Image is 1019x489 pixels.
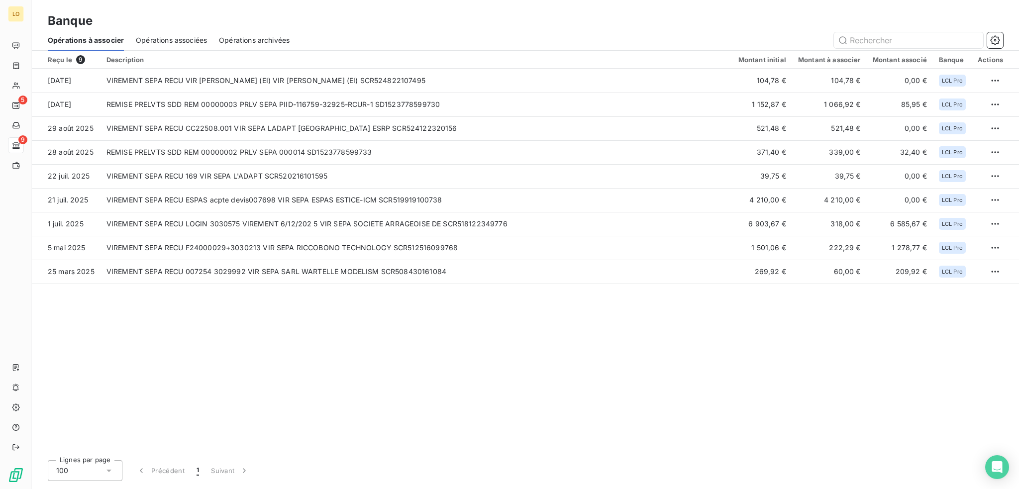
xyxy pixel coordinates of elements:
td: 222,29 € [792,236,867,260]
span: LCL Pro [942,78,963,84]
div: Actions [978,56,1003,64]
td: REMISE PRELVTS SDD REM 00000003 PRLV SEPA PIID-116759-32925-RCUR-1 SD1523778599730 [101,93,732,116]
td: 39,75 € [732,164,792,188]
td: VIREMENT SEPA RECU VIR [PERSON_NAME] (EI) VIR [PERSON_NAME] (EI) SCR524822107495 [101,69,732,93]
td: 0,00 € [867,116,933,140]
span: LCL Pro [942,197,963,203]
span: Opérations à associer [48,35,124,45]
span: LCL Pro [942,269,963,275]
td: VIREMENT SEPA RECU LOGIN 3030575 VIREMENT 6/12/202 5 VIR SEPA SOCIETE ARRAGEOISE DE SCR518122349776 [101,212,732,236]
td: 39,75 € [792,164,867,188]
td: 85,95 € [867,93,933,116]
div: LO [8,6,24,22]
td: 6 903,67 € [732,212,792,236]
span: LCL Pro [942,125,963,131]
td: 104,78 € [792,69,867,93]
td: 104,78 € [732,69,792,93]
button: 1 [191,460,205,481]
span: LCL Pro [942,101,963,107]
td: VIREMENT SEPA RECU 007254 3029992 VIR SEPA SARL WARTELLE MODELISM SCR508430161084 [101,260,732,284]
td: 28 août 2025 [32,140,101,164]
td: 1 juil. 2025 [32,212,101,236]
div: Montant initial [738,56,786,64]
div: Montant associé [873,56,927,64]
td: 521,48 € [732,116,792,140]
td: 29 août 2025 [32,116,101,140]
td: 269,92 € [732,260,792,284]
td: 5 mai 2025 [32,236,101,260]
td: 1 152,87 € [732,93,792,116]
span: 9 [76,55,85,64]
td: 1 501,06 € [732,236,792,260]
td: 1 278,77 € [867,236,933,260]
span: LCL Pro [942,221,963,227]
td: 32,40 € [867,140,933,164]
div: Description [106,56,726,64]
td: 318,00 € [792,212,867,236]
td: 209,92 € [867,260,933,284]
td: 0,00 € [867,69,933,93]
div: Open Intercom Messenger [985,455,1009,479]
span: 1 [197,466,199,476]
div: Reçu le [48,55,95,64]
td: REMISE PRELVTS SDD REM 00000002 PRLV SEPA 000014 SD1523778599733 [101,140,732,164]
span: 5 [18,96,27,104]
td: VIREMENT SEPA RECU ESPAS acpte devis007698 VIR SEPA ESPAS ESTICE-ICM SCR519919100738 [101,188,732,212]
td: VIREMENT SEPA RECU 169 VIR SEPA L'ADAPT SCR520216101595 [101,164,732,188]
td: VIREMENT SEPA RECU CC22508.001 VIR SEPA LADAPT [GEOGRAPHIC_DATA] ESRP SCR524122320156 [101,116,732,140]
td: 4 210,00 € [732,188,792,212]
h3: Banque [48,12,93,30]
td: 4 210,00 € [792,188,867,212]
td: 0,00 € [867,188,933,212]
span: 9 [18,135,27,144]
td: 6 585,67 € [867,212,933,236]
td: VIREMENT SEPA RECU F24000029+3030213 VIR SEPA RICCOBONO TECHNOLOGY SCR512516099768 [101,236,732,260]
span: LCL Pro [942,245,963,251]
input: Rechercher [834,32,983,48]
td: 339,00 € [792,140,867,164]
td: 371,40 € [732,140,792,164]
div: Montant à associer [798,56,861,64]
td: [DATE] [32,69,101,93]
td: [DATE] [32,93,101,116]
span: Opérations archivées [219,35,290,45]
td: 0,00 € [867,164,933,188]
td: 60,00 € [792,260,867,284]
span: Opérations associées [136,35,207,45]
td: 521,48 € [792,116,867,140]
button: Précédent [130,460,191,481]
span: LCL Pro [942,149,963,155]
div: Banque [939,56,966,64]
span: LCL Pro [942,173,963,179]
img: Logo LeanPay [8,467,24,483]
button: Suivant [205,460,255,481]
td: 25 mars 2025 [32,260,101,284]
td: 22 juil. 2025 [32,164,101,188]
span: 100 [56,466,68,476]
td: 1 066,92 € [792,93,867,116]
td: 21 juil. 2025 [32,188,101,212]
